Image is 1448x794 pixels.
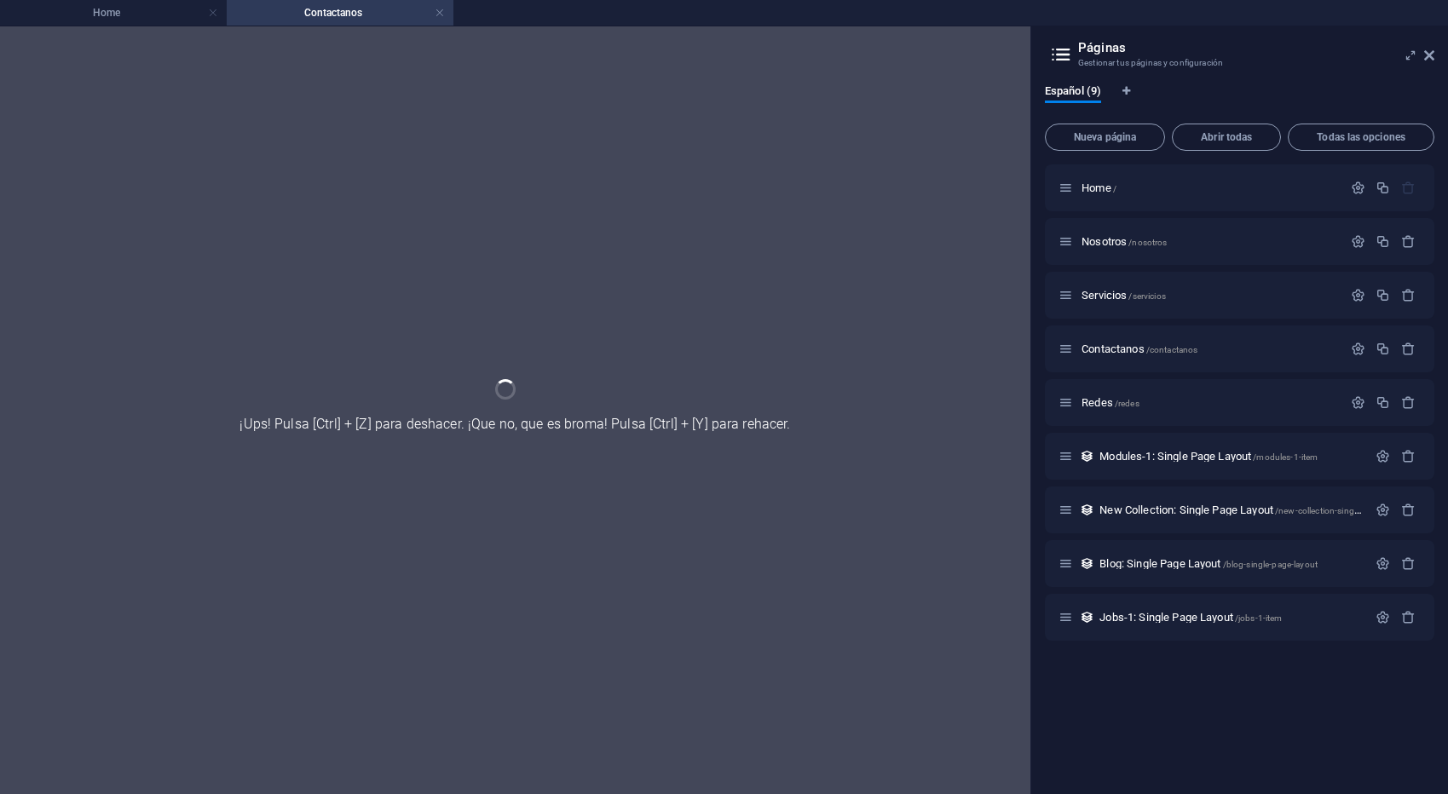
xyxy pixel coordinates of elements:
div: Configuración [1351,342,1365,356]
div: New Collection: Single Page Layout/new-collection-single-page-layout [1094,504,1367,515]
div: Configuración [1376,503,1390,517]
button: Abrir todas [1172,124,1281,151]
div: Configuración [1376,610,1390,624]
span: Haz clic para abrir la página [1099,611,1282,624]
div: Configuración [1376,556,1390,571]
h3: Gestionar tus páginas y configuración [1078,55,1400,71]
button: Nueva página [1045,124,1165,151]
div: Este diseño se usa como una plantilla para todos los elementos (como por ejemplo un post de un bl... [1080,556,1094,571]
div: Jobs-1: Single Page Layout/jobs-1-item [1094,612,1367,623]
div: Eliminar [1401,395,1416,410]
div: Este diseño se usa como una plantilla para todos los elementos (como por ejemplo un post de un bl... [1080,503,1094,517]
h2: Páginas [1078,40,1434,55]
div: Redes/redes [1076,397,1342,408]
span: Haz clic para abrir la página [1082,181,1116,194]
div: Duplicar [1376,181,1390,195]
div: Blog: Single Page Layout/blog-single-page-layout [1094,558,1367,569]
div: Este diseño se usa como una plantilla para todos los elementos (como por ejemplo un post de un bl... [1080,449,1094,463]
div: Configuración [1351,395,1365,410]
div: La página principal no puede eliminarse [1401,181,1416,195]
div: Contactanos/contactanos [1076,343,1342,354]
div: Home/ [1076,182,1342,193]
span: Servicios [1082,289,1166,302]
span: /modules-1-item [1253,452,1318,462]
span: Contactanos [1082,342,1197,355]
span: Haz clic para abrir la página [1082,396,1139,409]
span: /jobs-1-item [1235,613,1283,623]
div: Eliminar [1401,610,1416,624]
div: Este diseño se usa como una plantilla para todos los elementos (como por ejemplo un post de un bl... [1080,610,1094,624]
div: Duplicar [1376,395,1390,410]
div: Eliminar [1401,288,1416,302]
div: Eliminar [1401,556,1416,571]
span: /nosotros [1128,238,1167,247]
div: Eliminar [1401,234,1416,249]
div: Modules-1: Single Page Layout/modules-1-item [1094,451,1367,462]
div: Configuración [1376,449,1390,463]
div: Servicios/servicios [1076,290,1342,301]
span: Haz clic para abrir la página [1099,557,1318,570]
span: /redes [1115,399,1139,408]
span: Haz clic para abrir la página [1099,503,1408,516]
div: Configuración [1351,234,1365,249]
div: Configuración [1351,181,1365,195]
div: Duplicar [1376,342,1390,356]
span: / [1113,184,1116,193]
span: /servicios [1128,291,1165,301]
div: Nosotros/nosotros [1076,236,1342,247]
span: Español (9) [1045,81,1101,105]
div: Eliminar [1401,449,1416,463]
div: Eliminar [1401,503,1416,517]
span: Haz clic para abrir la página [1082,235,1167,248]
div: Duplicar [1376,288,1390,302]
span: Abrir todas [1180,132,1273,142]
h4: Contactanos [227,3,453,22]
div: Duplicar [1376,234,1390,249]
span: /blog-single-page-layout [1223,560,1318,569]
span: Nueva página [1053,132,1157,142]
div: Eliminar [1401,342,1416,356]
span: /contactanos [1146,345,1198,354]
span: /new-collection-single-page-layout [1275,506,1409,515]
button: Todas las opciones [1288,124,1434,151]
span: Haz clic para abrir la página [1099,450,1318,463]
div: Configuración [1351,288,1365,302]
div: Pestañas de idiomas [1045,84,1434,117]
span: Todas las opciones [1295,132,1427,142]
